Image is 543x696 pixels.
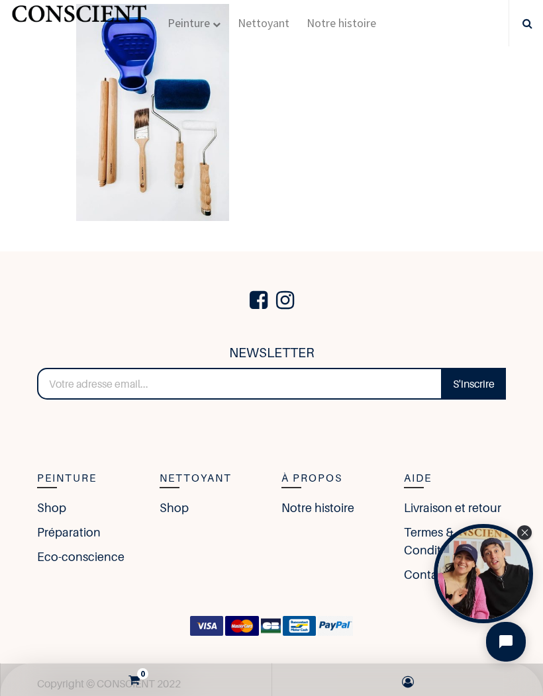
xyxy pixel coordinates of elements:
a: Notre histoire [281,499,354,517]
h5: Nettoyant [160,470,262,486]
a: Contactez-nous [404,566,491,584]
sup: 0 [137,668,148,679]
span: Peinture [168,15,210,30]
h5: à Propos [281,470,384,486]
div: Close Tolstoy widget [517,525,532,540]
a: 0 [4,663,268,696]
div: Open Tolstoy widget [434,524,533,623]
a: Eco-conscience [37,548,124,566]
img: CB [261,616,281,636]
div: Tolstoy bubble widget [434,524,533,623]
input: Votre adresse email... [37,368,442,400]
span: Nettoyant [238,15,289,30]
img: MasterCard [225,616,259,636]
h5: Peinture [37,470,140,486]
a: Préparation [37,523,101,541]
a: Shop [37,499,66,517]
span: Notre histoire [307,15,376,30]
img: VISA [190,616,224,636]
img: Bancontact [283,616,317,636]
iframe: Tidio Chat [475,611,537,673]
img: Product image [76,4,229,221]
h5: NEWSLETTER [37,343,506,363]
a: Livraison et retour [404,499,501,517]
img: paypal [318,616,353,636]
h5: Aide [404,470,507,486]
a: Product image [42,205,264,218]
a: Termes & Conditions [404,523,507,559]
div: Open Tolstoy [434,524,533,623]
a: S'inscrire [442,368,506,400]
a: Shop [160,499,189,517]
